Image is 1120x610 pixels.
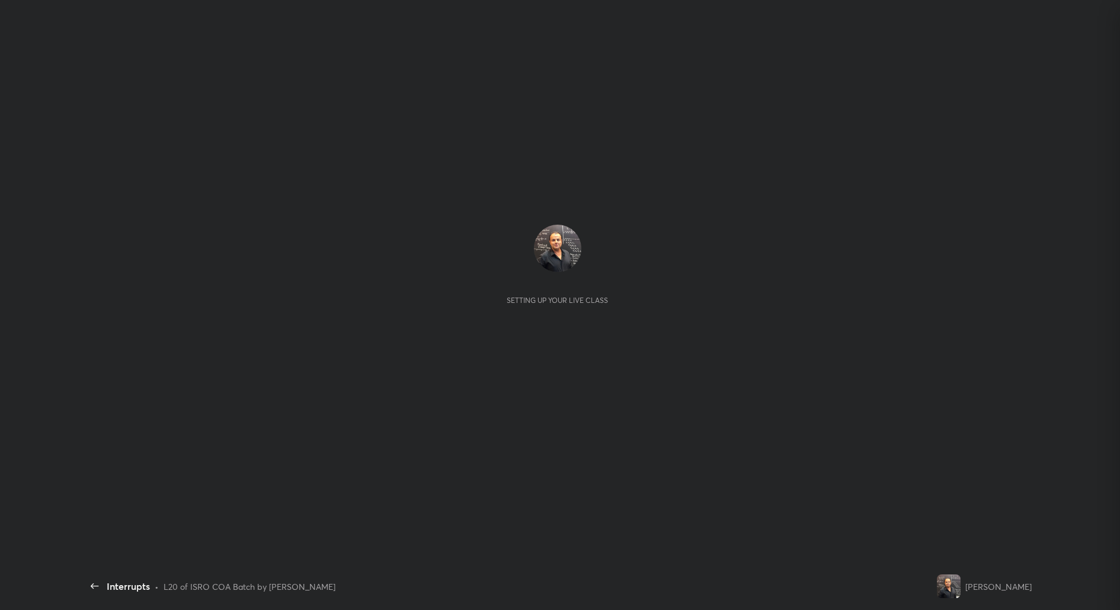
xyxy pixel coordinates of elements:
[937,574,961,598] img: 086d531fdf62469bb17804dbf8b3681a.jpg
[155,580,159,593] div: •
[965,580,1032,593] div: [PERSON_NAME]
[164,580,335,593] div: L20 of ISRO COA Batch by [PERSON_NAME]
[534,225,581,272] img: 086d531fdf62469bb17804dbf8b3681a.jpg
[507,296,608,305] div: Setting up your live class
[107,579,150,593] div: Interrupts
